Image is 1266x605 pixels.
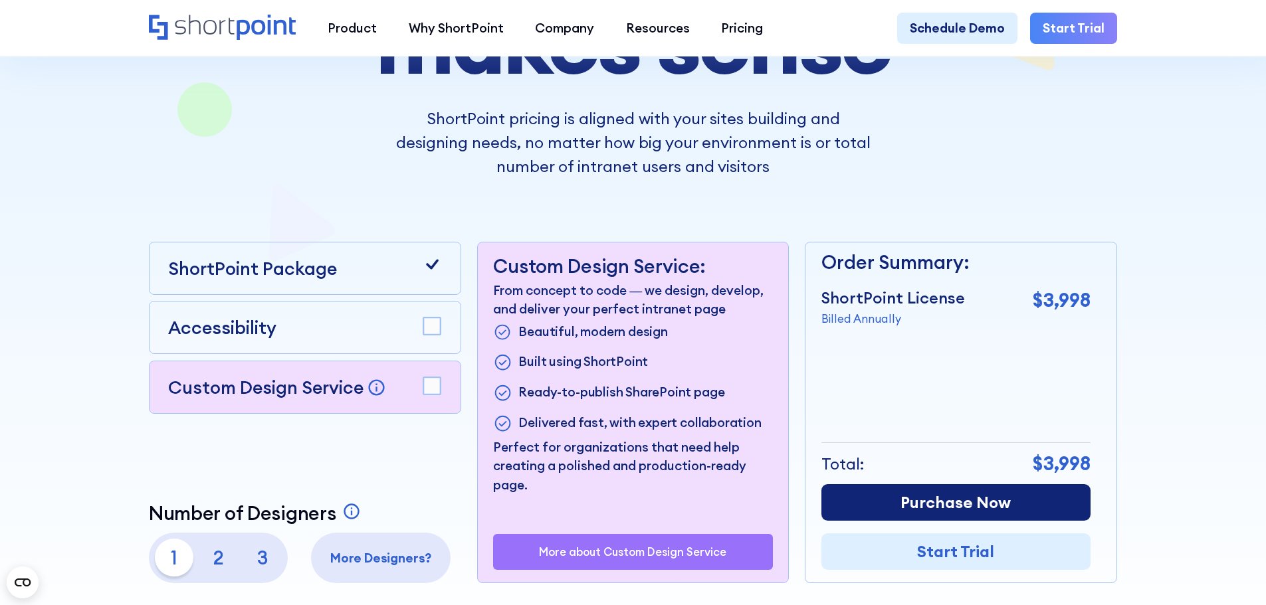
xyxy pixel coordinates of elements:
p: Perfect for organizations that need help creating a polished and production-ready page. [493,438,772,495]
div: Company [535,19,594,38]
a: Home [149,15,296,42]
p: Custom Design Service [168,376,364,398]
a: Resources [610,13,706,44]
p: Order Summary: [821,248,1091,277]
p: Delivered fast, with expert collaboration [518,413,761,434]
p: Accessibility [168,314,276,341]
p: 2 [199,539,237,576]
p: $3,998 [1033,286,1091,315]
a: Start Trial [821,533,1091,570]
p: 1 [155,539,193,576]
p: Number of Designers [149,502,336,525]
p: Ready-to-publish SharePoint page [518,383,724,404]
p: From concept to code — we design, develop, and deliver your perfect intranet page [493,281,772,319]
div: Product [328,19,377,38]
iframe: Chat Widget [1200,541,1266,605]
div: Why ShortPoint [409,19,504,38]
p: Total: [821,452,865,476]
p: 3 [244,539,282,576]
p: ShortPoint License [821,286,965,310]
a: More about Custom Design Service [539,545,726,558]
button: Open CMP widget [7,566,39,598]
p: Beautiful, modern design [518,322,667,343]
a: Company [519,13,610,44]
a: Schedule Demo [897,13,1017,44]
div: Resources [626,19,690,38]
a: Pricing [706,13,780,44]
p: $3,998 [1033,450,1091,478]
p: Custom Design Service: [493,255,772,278]
a: Number of Designers [149,502,365,525]
a: Start Trial [1030,13,1117,44]
p: ShortPoint pricing is aligned with your sites building and designing needs, no matter how big you... [395,107,870,178]
p: More Designers? [318,549,445,568]
a: Purchase Now [821,484,1091,521]
div: Pricing [721,19,763,38]
div: Widget de chat [1200,541,1266,605]
a: Why ShortPoint [393,13,520,44]
a: Product [312,13,393,44]
p: ShortPoint Package [168,255,337,282]
p: Billed Annually [821,310,965,327]
p: Built using ShortPoint [518,352,648,373]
